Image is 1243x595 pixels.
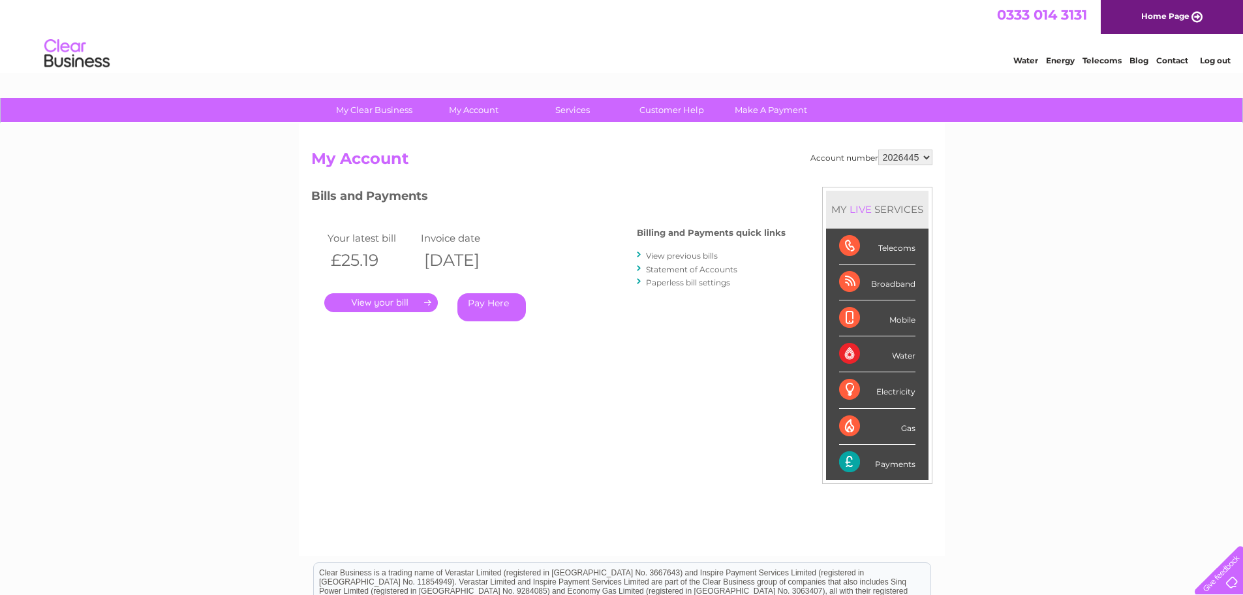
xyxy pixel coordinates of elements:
[418,247,512,274] th: [DATE]
[311,150,932,174] h2: My Account
[637,228,786,238] h4: Billing and Payments quick links
[1013,56,1038,65] a: Water
[1200,56,1231,65] a: Log out
[519,98,626,122] a: Services
[324,247,418,274] th: £25.19
[810,150,932,165] div: Account number
[717,98,825,122] a: Make A Payment
[826,191,928,228] div: MY SERVICES
[457,293,526,321] a: Pay Here
[324,293,438,312] a: .
[839,372,915,408] div: Electricity
[324,229,418,247] td: Your latest bill
[618,98,726,122] a: Customer Help
[839,265,915,300] div: Broadband
[839,445,915,480] div: Payments
[839,229,915,265] div: Telecoms
[44,34,110,74] img: logo.png
[1129,56,1148,65] a: Blog
[1046,56,1075,65] a: Energy
[314,7,930,63] div: Clear Business is a trading name of Verastar Limited (registered in [GEOGRAPHIC_DATA] No. 3667643...
[1082,56,1122,65] a: Telecoms
[839,409,915,445] div: Gas
[418,229,512,247] td: Invoice date
[646,265,737,274] a: Statement of Accounts
[311,187,786,210] h3: Bills and Payments
[1156,56,1188,65] a: Contact
[646,278,730,287] a: Paperless bill settings
[847,203,874,216] div: LIVE
[320,98,428,122] a: My Clear Business
[997,7,1087,23] a: 0333 014 3131
[839,336,915,372] div: Water
[839,300,915,336] div: Mobile
[420,98,527,122] a: My Account
[646,251,718,261] a: View previous bills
